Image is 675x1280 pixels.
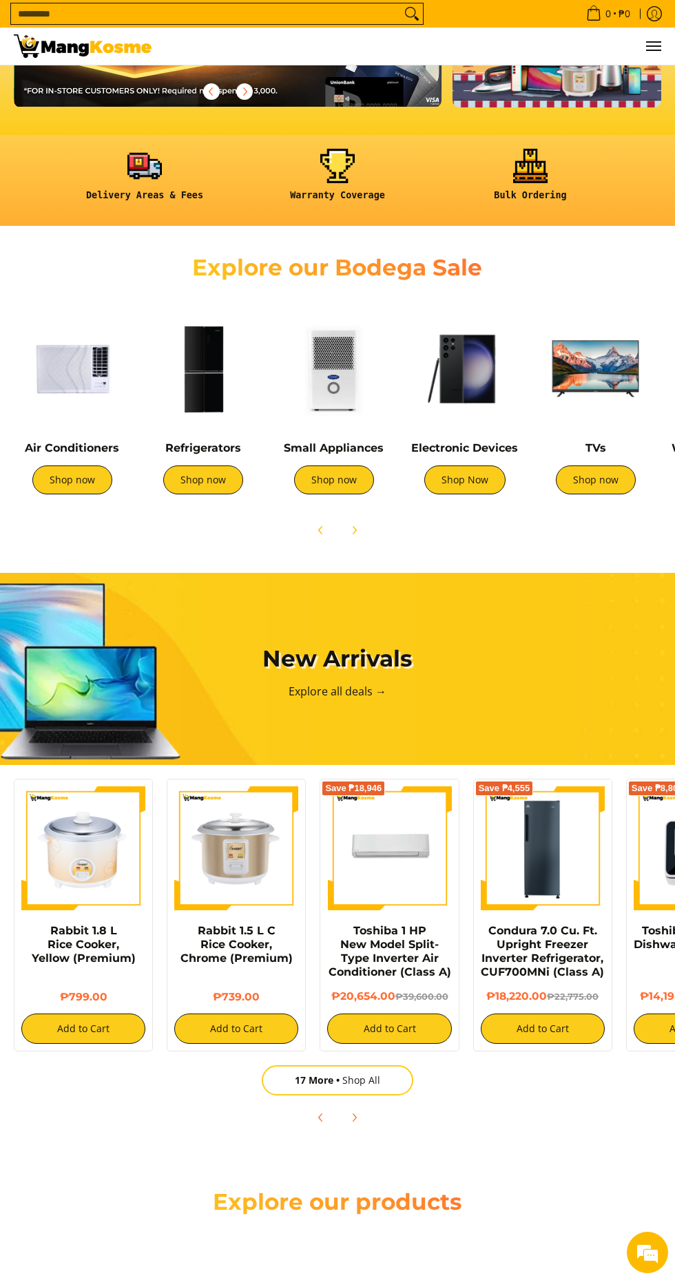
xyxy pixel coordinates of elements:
img: Toshiba 1 HP New Model Split-Type Inverter Air Conditioner (Class A) [327,786,451,910]
button: Add to Cart [327,1014,451,1044]
a: Condura 7.0 Cu. Ft. Upright Freezer Inverter Refrigerator, CUF700MNi (Class A) [481,924,604,978]
button: Search [401,3,423,24]
img: Electronic Devices [406,311,523,428]
a: Shop now [163,465,243,494]
img: Mang Kosme: Your Home Appliances Warehouse Sale Partner! [14,34,152,58]
a: 17 MoreShop All [262,1065,413,1095]
a: <h6><strong>Warranty Coverage</strong></h6> [248,149,427,212]
ul: Customer Navigation [165,28,661,65]
a: Shop now [32,465,112,494]
button: Next [339,515,369,545]
textarea: Type your message and hit 'Enter' [7,376,262,424]
button: Previous [306,515,336,545]
h6: ₱20,654.00 [327,989,451,1003]
a: Shop now [556,465,636,494]
a: Explore all deals → [289,684,386,699]
a: Refrigerators [165,441,241,454]
h6: ₱739.00 [174,990,298,1003]
del: ₱39,600.00 [395,992,448,1002]
button: Previous [196,76,227,107]
a: Rabbit 1.8 L Rice Cooker, Yellow (Premium) [32,924,136,965]
nav: Main Menu [165,28,661,65]
span: Save ₱4,555 [479,784,530,793]
del: ₱22,775.00 [547,992,599,1002]
a: Shop now [294,465,374,494]
img: https://mangkosme.com/products/rabbit-1-5-l-c-rice-cooker-chrome-class-a [174,786,298,910]
a: Toshiba 1 HP New Model Split-Type Inverter Air Conditioner (Class A) [329,924,451,978]
a: <h6><strong>Bulk Ordering</strong></h6> [441,149,620,212]
img: Condura 7.0 Cu. Ft. Upright Freezer Inverter Refrigerator, CUF700MNi (Class A) [481,786,605,910]
img: Small Appliances [276,311,393,428]
button: Next [339,1102,369,1133]
a: Shop Now [424,465,506,494]
a: Rabbit 1.5 L C Rice Cooker, Chrome (Premium) [180,924,293,965]
img: Air Conditioners [14,311,131,428]
span: ₱0 [616,9,632,19]
h2: Explore our Bodega Sale [179,253,496,282]
button: Next [229,76,260,107]
button: Add to Cart [21,1014,145,1044]
a: TVs [585,441,606,454]
a: Air Conditioners [25,441,120,454]
h6: ₱18,220.00 [481,989,605,1003]
button: Add to Cart [174,1014,298,1044]
img: Refrigerators [145,311,262,428]
a: <h6><strong>Delivery Areas & Fees</strong></h6> [55,149,234,212]
button: Previous [306,1102,336,1133]
span: • [582,6,634,21]
h6: ₱799.00 [21,990,145,1003]
span: We're online! [80,174,190,313]
h2: Explore our products [179,1188,496,1216]
span: 0 [603,9,613,19]
span: Save ₱18,946 [325,784,382,793]
img: https://mangkosme.com/products/rabbit-1-8-l-rice-cooker-yellow-class-a [21,786,145,910]
div: Chat with us now [72,77,231,95]
a: Electronic Devices [412,441,519,454]
div: Minimize live chat window [226,7,259,40]
button: Menu [645,28,661,65]
img: TVs [537,311,654,428]
a: Small Appliances [284,441,384,454]
button: Add to Cart [481,1014,605,1044]
span: 17 More [295,1073,342,1087]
